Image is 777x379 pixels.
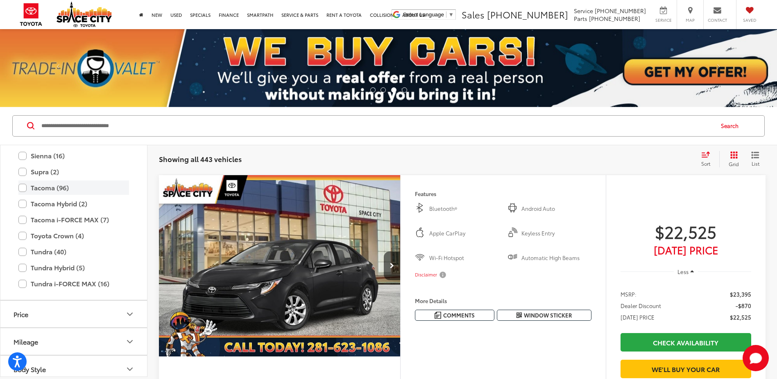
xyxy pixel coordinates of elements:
span: Grid [729,160,739,167]
button: Search [713,116,750,136]
div: Mileage [125,337,135,347]
div: Mileage [14,338,38,345]
span: Dealer Discount [621,301,661,310]
span: Showing all 443 vehicles [159,154,242,164]
button: PricePrice [0,301,148,327]
span: Sales [462,8,485,21]
span: $22,525 [621,221,751,242]
span: [PHONE_NUMBER] [487,8,568,21]
span: Bluetooth® [429,205,499,213]
h4: Features [415,191,591,196]
button: List View [745,151,766,167]
span: Service [574,7,593,15]
div: 2025 Toyota Corolla LE 0 [159,175,401,357]
span: $23,395 [730,290,751,298]
span: Comments [443,311,475,319]
svg: Start Chat [743,345,769,371]
span: Wi-Fi Hotspot [429,254,499,262]
h4: More Details [415,298,591,304]
span: Keyless Entry [521,229,591,237]
span: Contact [708,17,727,23]
button: Window Sticker [497,310,591,321]
span: List [751,160,759,167]
span: [DATE] PRICE [621,313,655,321]
span: Android Auto [521,205,591,213]
span: [PHONE_NUMBER] [595,7,646,15]
span: ▼ [449,11,454,18]
label: Supra (2) [18,164,129,179]
label: Tundra (40) [18,244,129,259]
button: Comments [415,310,494,321]
button: Less [674,264,698,279]
label: Sienna (16) [18,148,129,163]
a: 2025 Toyota Corolla LE2025 Toyota Corolla LE2025 Toyota Corolla LE2025 Toyota Corolla LE [159,175,401,357]
label: Tundra i-FORCE MAX (16) [18,276,129,291]
span: Sort [701,160,710,167]
span: [PHONE_NUMBER] [589,14,640,23]
button: Disclaimer [415,266,448,283]
span: $22,525 [730,313,751,321]
img: 2025 Toyota Corolla LE [159,175,401,357]
label: Tacoma (96) [18,180,129,195]
span: Map [681,17,699,23]
span: MSRP: [621,290,637,298]
button: Toggle Chat Window [743,345,769,371]
i: Window Sticker [516,312,522,319]
a: We'll Buy Your Car [621,360,751,378]
div: Body Style [14,365,46,373]
div: Price [125,309,135,319]
img: Comments [435,312,441,319]
button: MileageMileage [0,328,148,355]
img: Space City Toyota [57,2,112,27]
div: Body Style [125,364,135,374]
div: Price [14,310,28,318]
span: Parts [574,14,587,23]
span: Automatic High Beams [521,254,591,262]
input: Search by Make, Model, or Keyword [41,116,713,136]
span: Window Sticker [524,311,572,319]
label: Tacoma Hybrid (2) [18,196,129,211]
span: Less [677,268,689,275]
span: Apple CarPlay [429,229,499,237]
span: -$870 [736,301,751,310]
label: Toyota Crown (4) [18,228,129,243]
span: ​ [446,11,446,18]
button: Next image [384,251,400,280]
label: Tundra Hybrid (5) [18,260,129,275]
button: Grid View [719,151,745,167]
label: Tacoma i-FORCE MAX (7) [18,212,129,227]
button: Select sort value [697,151,719,167]
span: Saved [741,17,759,23]
a: Check Availability [621,333,751,352]
span: Select Language [403,11,444,18]
span: Disclaimer [415,272,437,278]
span: [DATE] Price [621,246,751,254]
span: Service [654,17,673,23]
